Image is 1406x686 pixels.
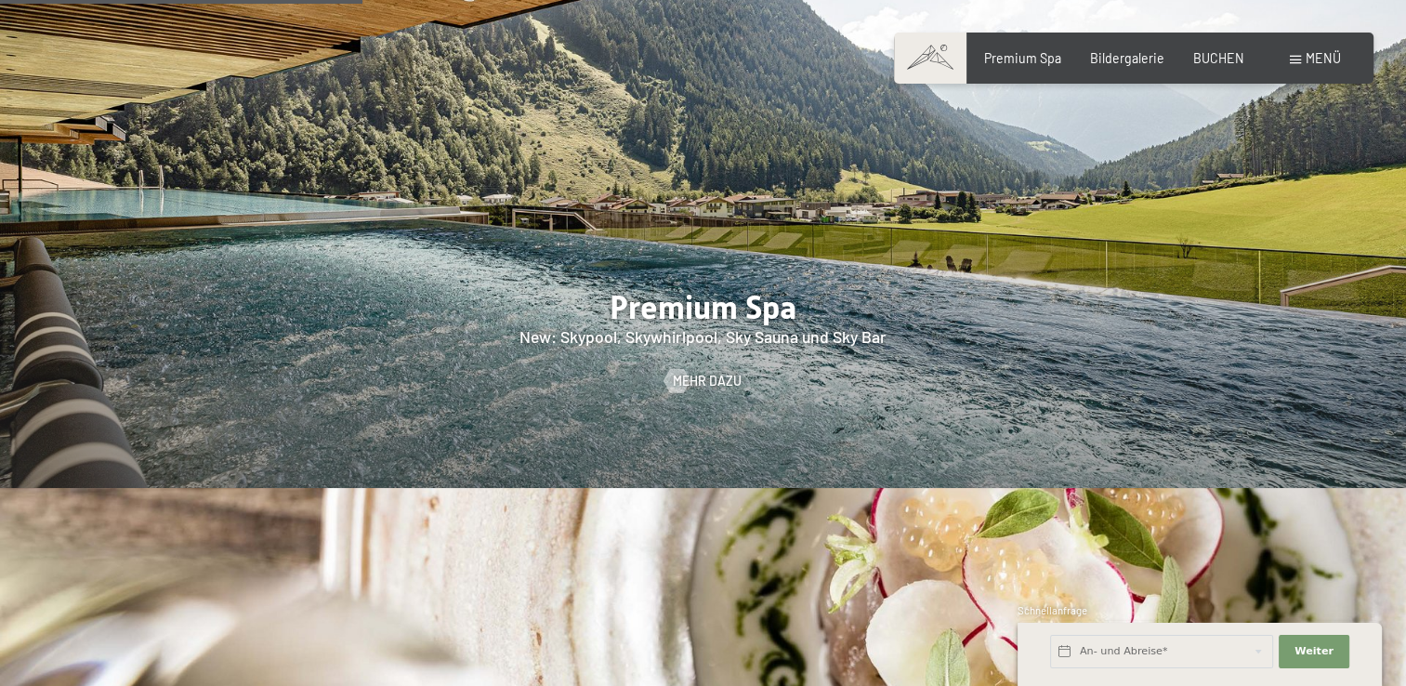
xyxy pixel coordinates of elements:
a: Bildergalerie [1090,50,1164,66]
a: BUCHEN [1193,50,1244,66]
button: Weiter [1279,635,1349,668]
a: Mehr dazu [664,372,742,390]
span: Mehr dazu [673,372,742,390]
a: Premium Spa [984,50,1061,66]
span: Weiter [1294,644,1334,659]
span: Schnellanfrage [1018,604,1087,616]
span: Menü [1306,50,1341,66]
